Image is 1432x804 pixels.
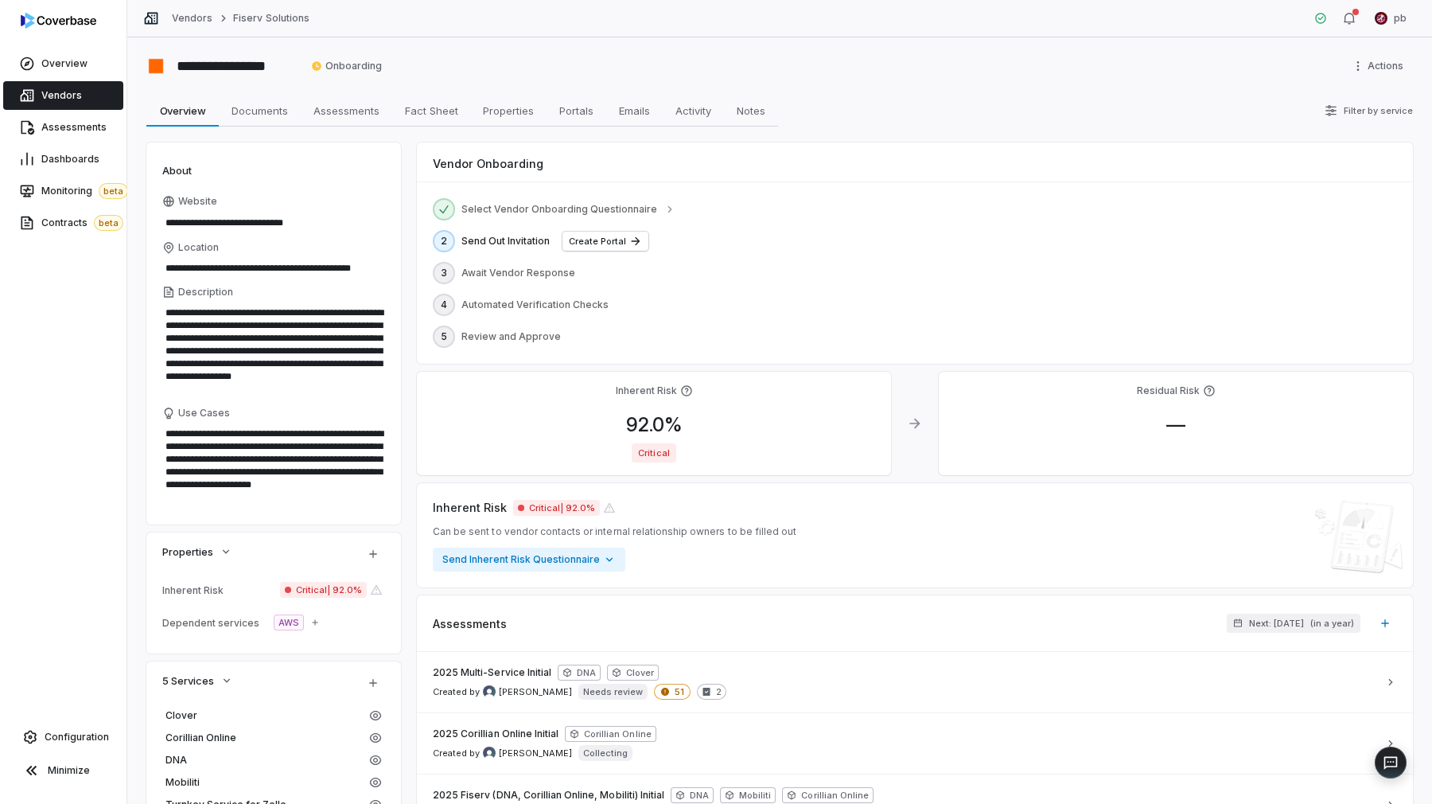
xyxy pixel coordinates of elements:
span: AWS [278,616,299,629]
button: More actions [1347,54,1413,78]
span: Portals [553,100,600,121]
img: pb undefined avatar [1375,12,1387,25]
span: Assessments [433,615,507,632]
span: [PERSON_NAME] [499,686,572,698]
span: Location [178,241,219,254]
span: Properties [477,100,540,121]
span: beta [99,183,128,199]
span: Corillian Online [565,726,656,742]
button: pb undefined avatarpb [1365,6,1416,30]
a: Overview [3,49,123,78]
span: About [162,163,192,178]
span: Properties [162,544,213,559]
span: 3 [441,267,447,279]
span: 2025 Multi-Service Initial [433,666,551,679]
span: 51 [654,684,691,700]
span: Can be sent to vendor contacts or internal relationship owners to be filled out [433,525,796,538]
a: 2025 Multi-Service InitialDNACloverCreated by Brian Ball avatar[PERSON_NAME]Needs review512 [417,652,1413,712]
a: 2025 Corillian Online InitialCorillian OnlineCreated by Brian Ball avatar[PERSON_NAME]Collecting [417,712,1413,774]
span: Notes [730,100,772,121]
input: Location [162,257,385,279]
span: 5 [441,330,447,343]
a: Vendors [3,81,123,110]
span: Dashboards [41,153,99,166]
span: Activity [669,100,718,121]
textarea: Description [162,302,385,400]
span: 2 [441,235,447,248]
span: Created by [433,685,572,698]
img: Brian Ball avatar [483,747,496,759]
span: Contracts [41,215,123,231]
button: Properties [158,537,237,566]
span: Use Cases [178,407,230,420]
span: Corillian Online [165,732,360,744]
span: Next: [DATE] [1249,618,1304,630]
span: DNA [671,787,714,803]
span: Configuration [45,731,109,744]
h4: Inherent Risk [616,384,677,397]
span: Created by [433,747,572,759]
button: Minimize [6,755,120,786]
span: Emails [613,100,656,121]
span: Onboarding [311,60,382,72]
textarea: Use Cases [162,423,385,509]
span: Overview [41,57,88,70]
a: Corillian Online [162,727,363,749]
span: ( in a year ) [1310,618,1354,630]
img: Brian Ball avatar [483,685,496,698]
span: Mobiliti [165,776,360,789]
span: Documents [225,100,294,121]
a: Mobiliti [162,771,363,794]
span: 2025 Corillian Online Initial [433,728,558,740]
a: Contractsbeta [3,209,123,237]
span: Select Vendor Onboarding Questionnaire [461,203,657,216]
span: [PERSON_NAME] [499,747,572,759]
span: Vendors [41,89,82,102]
span: 2 [697,684,726,700]
a: Dashboards [3,145,123,174]
span: Monitoring [41,183,128,199]
button: 5 Services [158,666,238,695]
img: logo-D7KZi-bG.svg [21,13,96,29]
span: 2025 Fiserv (DNA, Corillian Online, Mobiliti) Initial [433,789,664,802]
span: Assessments [41,121,107,134]
span: Assessments [307,100,386,121]
span: Minimize [48,764,90,777]
a: Fiserv Solutions [233,12,309,25]
button: Create Portal [562,232,648,251]
span: Fact Sheet [399,100,465,121]
span: DNA [558,665,601,681]
span: DNA [165,754,360,767]
span: Critical | 92.0% [513,500,600,516]
button: Next: [DATE](in a year) [1227,614,1360,633]
span: Overview [154,100,212,121]
p: Needs review [583,685,643,698]
div: Inherent Risk [162,584,274,596]
div: Dependent services [162,617,267,629]
a: Monitoringbeta [3,177,123,205]
span: Mobiliti [720,787,776,803]
a: Configuration [6,723,120,751]
span: Clover [165,709,360,722]
span: Corillian Online [782,787,873,803]
a: Vendors [172,12,212,25]
button: Filter by service [1320,96,1418,125]
a: Assessments [3,113,123,142]
span: beta [94,215,123,231]
span: Vendor Onboarding [433,155,543,172]
p: Collecting [583,747,628,759]
span: 4 [441,299,447,311]
span: Description [178,286,233,299]
span: pb [1394,12,1407,25]
button: Select Vendor Onboarding Questionnaire [457,195,681,224]
input: Website [162,212,358,234]
span: Clover [607,665,659,681]
a: Clover [162,704,363,727]
span: Critical | 92.0% [280,582,367,598]
span: Critical [632,443,675,462]
span: Inherent Risk [433,499,507,516]
span: Website [178,195,217,208]
span: 5 Services [162,673,214,688]
h4: Residual Risk [1137,384,1200,397]
button: Send Inherent Risk Questionnaire [433,548,625,572]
